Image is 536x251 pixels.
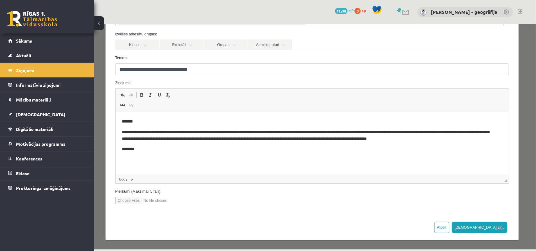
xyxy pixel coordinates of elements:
a: Atsaistīt [33,77,41,85]
a: Treknraksts (vadīšanas taustiņš+B) [43,67,52,75]
span: Aktuāli [16,53,31,58]
a: Proktoringa izmēģinājums [8,181,86,195]
a: Konferences [8,151,86,166]
span: Motivācijas programma [16,141,66,147]
legend: Informatīvie ziņojumi [16,78,86,92]
span: Proktoringa izmēģinājums [16,185,71,191]
a: Atcelt (vadīšanas taustiņš+Z) [24,67,33,75]
span: Digitālie materiāli [16,126,53,132]
span: 11598 [335,8,348,14]
a: Slīpraksts (vadīšanas taustiņš+I) [52,67,61,75]
a: Noņemt stilus [69,67,78,75]
a: Klases [21,15,65,26]
button: Atcelt [340,198,355,209]
a: Atkārtot (vadīšanas taustiņš+Y) [33,67,41,75]
a: Digitālie materiāli [8,122,86,136]
label: Izvēlies adresātu grupas: [16,7,420,13]
a: Sākums [8,34,86,48]
button: [DEMOGRAPHIC_DATA] ziņu [358,198,414,209]
legend: Ziņojumi [16,63,86,77]
a: Saite (vadīšanas taustiņš+K) [24,77,33,85]
a: [PERSON_NAME] - ģeogrāfija [431,9,497,15]
label: Pielikumi (Maksimāli 5 faili): [16,165,420,170]
a: Ziņojumi [8,63,86,77]
a: Informatīvie ziņojumi [8,78,86,92]
a: Mācību materiāli [8,92,86,107]
label: Temats: [16,31,420,37]
a: [DEMOGRAPHIC_DATA] [8,107,86,122]
a: Rīgas 1. Tālmācības vidusskola [7,11,57,27]
span: Mācību materiāli [16,97,51,102]
span: Sākums [16,38,32,44]
span: mP [349,8,354,13]
a: p elements [35,152,40,158]
a: Grupas [110,15,154,26]
span: xp [362,8,366,13]
a: body elements [24,152,35,158]
span: Eklase [16,170,30,176]
a: Motivācijas programma [8,137,86,151]
a: Skolotāji [65,15,109,26]
a: Aktuāli [8,48,86,63]
a: Eklase [8,166,86,180]
span: Konferences [16,156,42,161]
span: Mērogot [410,155,413,158]
a: 0 xp [355,8,369,13]
a: Administratori [154,15,198,26]
iframe: Bagātinātā teksta redaktors, wiswyg-editor-47363820571080-1755680910-491 [21,88,415,151]
a: 11598 mP [335,8,354,13]
label: Ziņojums: [16,56,420,62]
span: 0 [355,8,361,14]
a: Pasvītrojums (vadīšanas taustiņš+U) [61,67,69,75]
span: [DEMOGRAPHIC_DATA] [16,112,65,117]
img: Toms Krūmiņš - ģeogrāfija [420,9,427,16]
